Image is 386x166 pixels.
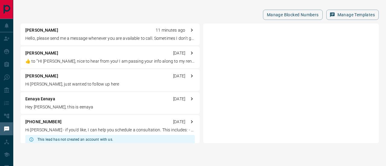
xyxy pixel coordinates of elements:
p: 11 minutes ago [156,27,185,33]
p: [PERSON_NAME] [25,50,58,56]
p: Hi [PERSON_NAME] - if you'd like, I can help you schedule a consultation. This includes: - Person... [25,127,195,133]
p: [PHONE_NUMBER] [25,119,62,125]
p: [DATE] [173,96,185,102]
p: Eenaya Eenaya [25,96,55,102]
p: 👍​ to “ HI [PERSON_NAME], nice to hear from you! I am passing your info along to my rental specia... [25,58,195,64]
p: [DATE] [173,119,185,125]
p: [DATE] [173,73,185,79]
p: Hey [PERSON_NAME], this is eenaya [25,104,195,110]
p: [PERSON_NAME] [25,27,58,33]
p: Hello, please send me a message whenever you are available to call. Sometimes I don’t get call no... [25,35,195,42]
p: [PERSON_NAME] [25,73,58,79]
p: Hi [PERSON_NAME], just wanted to follow up here [25,81,195,87]
p: [DATE] [173,50,185,56]
div: This lead has not created an account with us. [37,135,113,144]
button: Manage Blocked Numbers [263,10,323,20]
button: Manage Templates [326,10,379,20]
